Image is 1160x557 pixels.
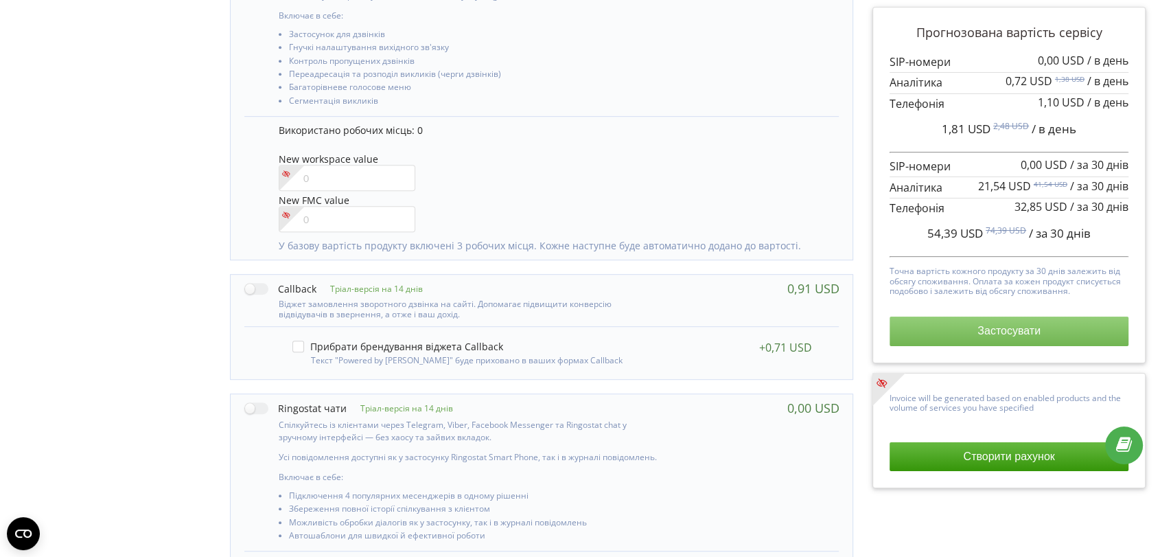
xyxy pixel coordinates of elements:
span: / в день [1032,121,1076,137]
li: Автошаблони для швидкої й ефективної роботи [289,531,660,544]
span: New workspace value [279,152,378,166]
span: 1,10 USD [1038,95,1084,110]
span: 0,00 USD [1021,157,1067,172]
p: Включає в себе: [279,471,660,483]
li: Збереження повної історії спілкування з клієнтом [289,504,660,517]
button: Застосувати [890,317,1128,345]
p: Аналітика [890,75,1128,91]
p: Тріал-версія на 14 днів [316,283,423,295]
li: Переадресація та розподіл викликів (черги дзвінків) [289,69,660,82]
li: Багаторівневе голосове меню [289,82,660,95]
p: SIP-номери [890,54,1128,70]
p: Телефонія [890,96,1128,112]
span: / в день [1087,95,1128,110]
li: Підключення 4 популярних месенджерів в одному рішенні [289,491,660,504]
input: 0 [279,206,415,232]
span: 1,81 USD [942,121,990,137]
p: SIP-номери [890,159,1128,174]
p: Invoice will be generated based on enabled products and the volume of services you have specified [890,390,1128,413]
span: / за 30 днів [1070,199,1128,214]
span: / в день [1087,53,1128,68]
p: Аналітика [890,180,1128,196]
button: Open CMP widget [7,517,40,550]
label: Ringostat чати [244,401,347,416]
sup: 1,38 USD [1055,74,1084,84]
p: Спілкуйтесь із клієнтами через Telegram, Viber, Facebook Messenger та Ringostat chat у зручному і... [279,419,660,442]
li: Контроль пропущених дзвінків [289,56,660,69]
span: / за 30 днів [1070,157,1128,172]
sup: 2,48 USD [993,120,1029,132]
li: Гнучкі налаштування вихідного зв'язку [289,43,660,56]
span: 0,72 USD [1006,73,1052,89]
span: Використано робочих місць: 0 [279,124,423,137]
sup: 74,39 USD [986,225,1026,236]
li: Сегментація викликів [289,96,660,109]
div: 0,00 USD [787,401,839,415]
span: / в день [1087,73,1128,89]
p: Точна вартість кожного продукту за 30 днів залежить від обсягу споживання. Оплата за кожен продук... [890,263,1128,296]
li: Можливість обробки діалогів як у застосунку, так і в журналі повідомлень [289,518,660,531]
div: Текст "Powered by [PERSON_NAME]" буде приховано в ваших формах Callback [292,352,656,365]
div: 0,91 USD [787,282,839,295]
p: Усі повідомлення доступні як у застосунку Ringostat Smart Phone, так і в журналі повідомлень. [279,451,660,463]
span: New FMC value [279,194,349,207]
span: 32,85 USD [1014,199,1067,214]
p: Тріал-версія на 14 днів [347,402,453,414]
p: У базову вартість продукту включені 3 робочих місця. Кожне наступне буде автоматично додано до ва... [279,239,825,253]
p: Включає в себе: [279,10,660,21]
label: Прибрати брендування віджета Callback [292,341,503,352]
div: +0,71 USD [758,341,811,354]
p: Прогнозована вартість сервісу [890,24,1128,42]
li: Застосунок для дзвінків [289,30,660,43]
button: Створити рахунок [890,442,1128,471]
p: Телефонія [890,201,1128,216]
span: 54,39 USD [927,225,983,241]
sup: 41,54 USD [1034,179,1067,189]
div: Віджет замовлення зворотного дзвінка на сайті. Допомагає підвищити конверсію відвідувачів в зверн... [244,296,660,319]
label: Callback [244,282,316,296]
input: 0 [279,165,415,191]
span: 0,00 USD [1038,53,1084,68]
span: / за 30 днів [1029,225,1091,241]
span: 21,54 USD [978,179,1031,194]
span: / за 30 днів [1070,179,1128,194]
